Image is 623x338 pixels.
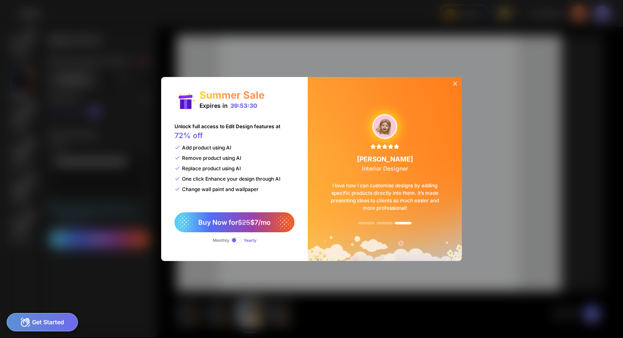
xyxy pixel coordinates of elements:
div: Get Started [7,313,78,331]
div: Change wall paint and wallpaper [174,186,259,192]
div: [PERSON_NAME] [357,155,413,172]
div: Expires in [199,102,257,109]
span: 72% off [174,131,203,140]
div: Unlock full access to Edit Design features at [174,123,280,144]
div: I love how I can customise designs by adding specific products directly into them. It’s made pres... [318,172,451,222]
div: Remove product using AI [174,155,241,161]
div: Add product using AI [174,144,231,151]
div: Yearly [244,238,257,243]
img: summerSaleBg.png [308,77,462,261]
div: Monthly [213,238,229,243]
span: Buy Now for $7/mo [198,218,271,226]
div: Summer Sale [199,89,264,101]
img: upgradeReviewAvtar-1.png [373,114,397,139]
div: 39:53:30 [230,102,257,109]
div: One click Enhance your design through AI [174,176,280,182]
span: Interior Designer [362,165,408,172]
span: $25 [238,218,250,226]
div: Replace product using AI [174,165,241,171]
